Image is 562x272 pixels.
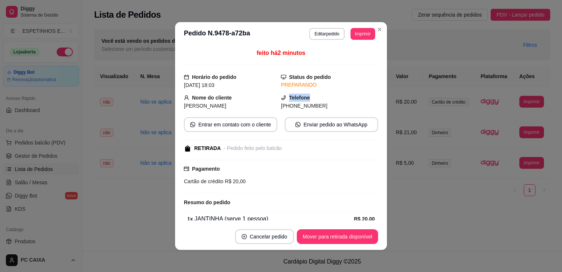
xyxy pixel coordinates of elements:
strong: Status do pedido [289,74,331,80]
span: credit-card [184,166,189,171]
strong: Pagamento [192,166,220,172]
strong: Nome do cliente [192,95,232,101]
span: whats-app [295,122,300,127]
span: Cartão de crédito [184,178,223,184]
span: [PERSON_NAME] [184,103,226,109]
span: [DATE] 18:03 [184,82,214,88]
button: Imprimir [351,28,375,40]
strong: 1 x [187,216,193,222]
span: close-circle [242,234,247,239]
strong: Resumo do pedido [184,199,230,205]
button: Close [374,24,385,35]
button: close-circleCancelar pedido [235,229,294,244]
strong: Horário do pedido [192,74,236,80]
span: user [184,95,189,100]
button: Mover para retirada disponível [297,229,378,244]
div: RETIRADA [194,144,221,152]
strong: Telefone [289,95,310,101]
button: Editarpedido [309,28,344,40]
button: whats-appEntrar em contato com o cliente [184,117,277,132]
div: JANTINHA (serve 1 pessoa) [187,215,354,223]
span: calendar [184,74,189,80]
span: desktop [281,74,286,80]
span: [PHONE_NUMBER] [281,103,327,109]
h3: Pedido N. 9478-a72ba [184,28,250,40]
span: phone [281,95,286,100]
span: R$ 20,00 [223,178,246,184]
span: whats-app [190,122,195,127]
div: PREPARANDO [281,81,378,89]
strong: R$ 20,00 [354,216,375,222]
div: - Pedido feito pelo balcão [224,144,282,152]
button: whats-appEnviar pedido ao WhatsApp [285,117,378,132]
span: feito há 2 minutos [257,50,305,56]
